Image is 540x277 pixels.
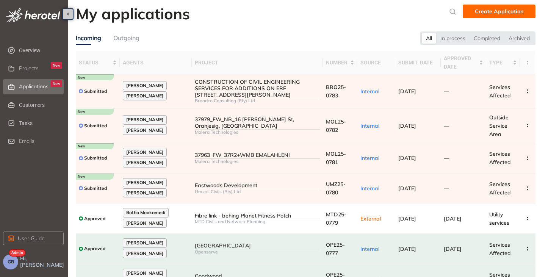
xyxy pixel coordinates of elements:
[444,122,449,129] span: —
[360,122,379,129] span: Internal
[422,33,436,44] div: All
[326,58,349,67] span: number
[444,155,449,161] span: —
[195,79,320,98] div: CONSTRUCTION OF CIVIL ENGINEERING SERVICES FOR ADDITIONS ON ERF [STREET_ADDRESS][PERSON_NAME]
[504,33,534,44] div: Archived
[195,152,320,158] div: 37963_FW_37R2+WMB EMALAHLENI
[79,58,111,67] span: status
[326,84,346,99] span: BRO25-0783
[126,83,163,88] span: [PERSON_NAME]
[51,80,62,87] div: New
[326,181,346,196] span: UMZ25-0780
[360,88,379,95] span: Internal
[360,246,379,252] span: Internal
[195,130,320,135] div: Molera Technologies
[84,89,107,94] span: Submitted
[489,150,511,166] span: Services Affected
[398,246,416,252] span: [DATE]
[444,88,449,95] span: —
[195,189,320,194] div: Umzali Civils (Pty) Ltd
[120,51,192,74] th: agents
[486,51,520,74] th: type
[126,240,163,246] span: [PERSON_NAME]
[126,117,163,122] span: [PERSON_NAME]
[444,246,462,252] span: [DATE]
[19,138,34,144] span: Emails
[19,83,49,90] span: Applications
[3,232,64,245] button: User Guide
[475,7,523,16] span: Create Application
[126,150,163,155] span: [PERSON_NAME]
[76,5,190,23] h2: My applications
[398,88,416,95] span: [DATE]
[3,254,18,269] button: GB
[489,58,511,67] span: type
[463,5,535,18] button: Create Application
[444,54,477,71] span: approved date
[357,51,395,74] th: source
[126,221,163,226] span: [PERSON_NAME]
[84,186,107,191] span: Submitted
[76,33,101,43] div: Incoming
[126,160,163,165] span: [PERSON_NAME]
[126,271,163,276] span: [PERSON_NAME]
[489,181,511,196] span: Services Affected
[19,43,62,58] span: Overview
[195,182,320,189] div: Eastwoods Development
[326,211,346,226] span: MTD25-0779
[395,51,441,74] th: submit. date
[19,97,62,113] span: Customers
[436,33,470,44] div: In process
[398,185,416,192] span: [DATE]
[195,249,320,255] div: Openserve
[51,62,62,69] div: New
[84,246,105,251] span: Approved
[84,216,105,221] span: Approved
[360,185,379,192] span: Internal
[489,211,509,226] span: Utility services
[192,51,323,74] th: project
[444,185,449,192] span: —
[126,210,165,215] span: Botha Mookamedi
[360,155,379,161] span: Internal
[441,51,486,74] th: approved date
[195,219,320,224] div: MTD Civils and Network Planning
[19,65,39,72] span: Projects
[326,150,346,166] span: MOL25-0781
[470,33,504,44] div: Completed
[113,33,139,43] div: Outgoing
[398,215,416,222] span: [DATE]
[19,116,62,131] span: Tasks
[398,122,416,129] span: [DATE]
[195,98,320,103] div: Broadco Consulting (Pty) Ltd
[20,255,65,268] span: Hi, [PERSON_NAME]
[323,51,358,74] th: number
[195,243,320,249] div: [GEOGRAPHIC_DATA]
[489,114,509,138] span: Outside Service Area
[326,118,346,133] span: MOL25-0782
[195,213,320,219] div: Fibre link - behing Planet Fitness Potch
[444,215,462,222] span: [DATE]
[195,159,320,164] div: Molera Technologies
[76,51,120,74] th: status
[398,155,416,161] span: [DATE]
[84,123,107,128] span: Submitted
[489,241,511,257] span: Services Affected
[360,215,381,222] span: External
[126,190,163,196] span: [PERSON_NAME]
[18,234,45,243] span: User Guide
[126,128,163,133] span: [PERSON_NAME]
[489,84,511,99] span: Services Affected
[326,241,345,257] span: OPE25-0777
[126,93,163,99] span: [PERSON_NAME]
[8,259,14,264] span: GB
[6,8,60,22] img: logo
[84,155,107,161] span: Submitted
[195,116,320,129] div: 37979_FW_NB_16 [PERSON_NAME] St, Oranjesig, [GEOGRAPHIC_DATA]
[126,251,163,256] span: [PERSON_NAME]
[126,180,163,185] span: [PERSON_NAME]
